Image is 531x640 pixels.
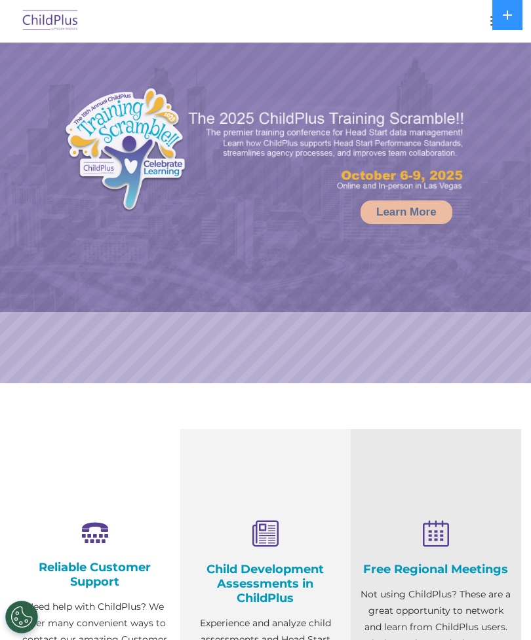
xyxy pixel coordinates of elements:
[20,560,170,589] h4: Reliable Customer Support
[20,6,81,37] img: ChildPlus by Procare Solutions
[361,562,511,576] h4: Free Regional Meetings
[190,562,341,605] h4: Child Development Assessments in ChildPlus
[5,601,38,633] button: Cookies Settings
[361,200,452,224] a: Learn More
